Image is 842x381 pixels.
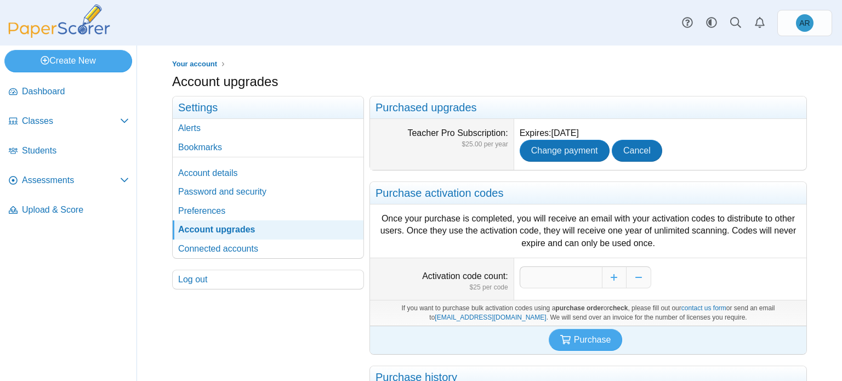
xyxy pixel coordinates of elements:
a: Alerts [173,119,363,138]
span: Your account [172,60,217,68]
a: Password and security [173,183,363,201]
a: Dashboard [4,79,133,105]
button: Decrease [627,266,651,288]
div: If you want to purchase bulk activation codes using a or , please fill out our or send an email t... [370,300,806,326]
span: Students [22,145,129,157]
dfn: $25 per code [376,283,508,292]
span: Alejandro Renteria [799,19,810,27]
a: Upload & Score [4,197,133,224]
a: Connected accounts [173,240,363,258]
a: Classes [4,109,133,135]
time: Oct 7, 2025 at 1:23 PM [551,128,578,138]
dd: Expires: [514,119,806,170]
label: Teacher Pro Subscription [407,128,508,138]
span: Assessments [22,174,120,186]
h1: Account upgrades [172,72,278,91]
a: Change payment [520,140,610,162]
button: Purchase [549,329,623,351]
a: Alejandro Renteria [777,10,832,36]
span: Dashboard [22,86,129,98]
a: Cancel [612,140,662,162]
a: Create New [4,50,132,72]
b: check [609,304,628,312]
a: Log out [173,270,363,289]
span: Alejandro Renteria [796,14,813,32]
img: PaperScorer [4,4,114,38]
a: Preferences [173,202,363,220]
label: Activation code count [422,271,508,281]
span: Classes [22,115,120,127]
a: Your account [169,58,220,71]
div: Once your purchase is completed, you will receive an email with your activation codes to distribu... [376,213,801,249]
a: Bookmarks [173,138,363,157]
h2: Purchased upgrades [370,96,806,119]
dfn: $25.00 per year [376,140,508,149]
span: Upload & Score [22,204,129,216]
h2: Purchase activation codes [370,182,806,204]
a: [EMAIL_ADDRESS][DOMAIN_NAME] [435,314,546,321]
a: Students [4,138,133,164]
h3: Settings [173,96,363,119]
a: Account upgrades [173,220,363,239]
span: Change payment [531,146,598,155]
a: contact us form [681,304,726,312]
a: Alerts [748,11,772,35]
a: PaperScorer [4,30,114,39]
button: Increase [602,266,627,288]
b: purchase order [555,304,603,312]
span: Purchase [574,335,611,344]
a: Assessments [4,168,133,194]
a: Account details [173,164,363,183]
span: Cancel [623,146,651,155]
